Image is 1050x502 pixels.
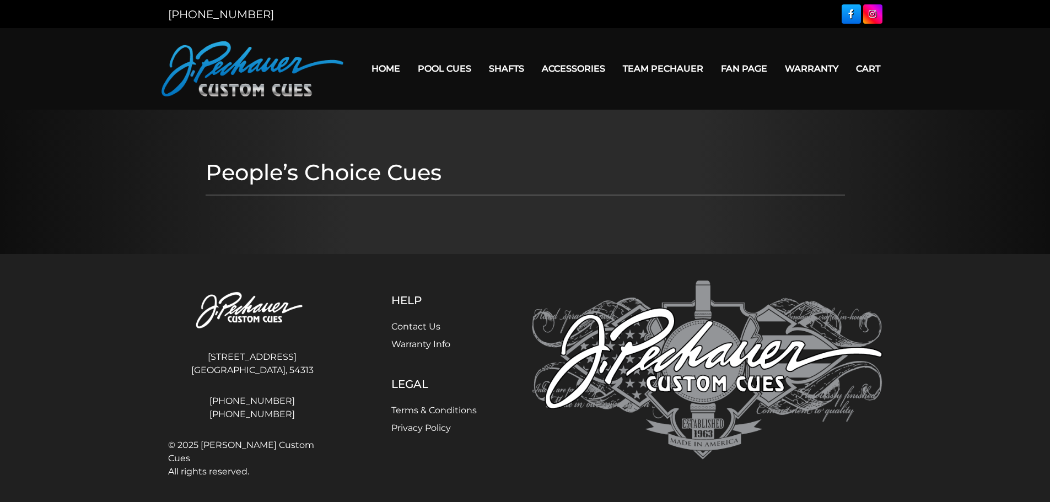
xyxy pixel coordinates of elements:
a: Terms & Conditions [391,405,477,415]
a: Shafts [480,55,533,83]
span: © 2025 [PERSON_NAME] Custom Cues All rights reserved. [168,439,337,478]
img: Pechauer Custom Cues [168,280,337,342]
h1: People’s Choice Cues [206,159,845,186]
h5: Help [391,294,477,307]
a: Team Pechauer [614,55,712,83]
img: Pechauer Custom Cues [161,41,343,96]
a: Privacy Policy [391,423,451,433]
a: Home [363,55,409,83]
a: [PHONE_NUMBER] [168,408,337,421]
a: [PHONE_NUMBER] [168,8,274,21]
a: Warranty Info [391,339,450,349]
address: [STREET_ADDRESS] [GEOGRAPHIC_DATA], 54313 [168,346,337,381]
h5: Legal [391,377,477,391]
a: Contact Us [391,321,440,332]
a: Pool Cues [409,55,480,83]
a: Accessories [533,55,614,83]
img: Pechauer Custom Cues [532,280,882,460]
a: Fan Page [712,55,776,83]
a: Warranty [776,55,847,83]
a: Cart [847,55,889,83]
a: [PHONE_NUMBER] [168,395,337,408]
